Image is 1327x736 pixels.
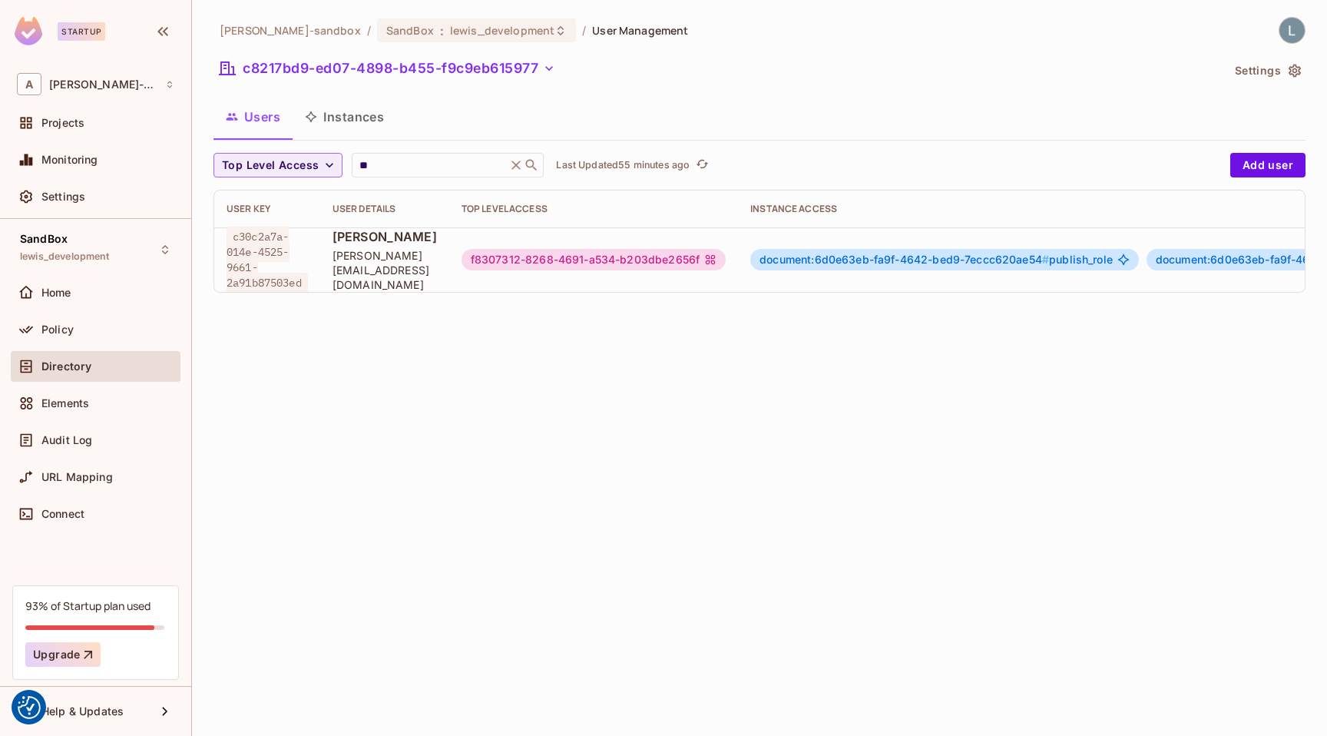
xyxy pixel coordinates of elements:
span: [PERSON_NAME] [333,228,437,245]
img: Revisit consent button [18,696,41,719]
span: Elements [41,397,89,409]
span: : [439,25,445,37]
li: / [367,23,371,38]
span: Help & Updates [41,705,124,718]
button: refresh [693,156,711,174]
span: Workspace: alex-trustflight-sandbox [49,78,157,91]
span: publish_role [759,254,1113,266]
span: User Management [592,23,688,38]
span: Top Level Access [222,156,319,175]
span: A [17,73,41,95]
p: Last Updated 55 minutes ago [556,159,690,171]
div: User Details [333,203,437,215]
button: Upgrade [25,642,101,667]
span: SandBox [20,233,68,245]
span: Connect [41,508,84,520]
img: SReyMgAAAABJRU5ErkJggg== [15,17,42,45]
span: Directory [41,360,91,373]
span: lewis_development [450,23,554,38]
button: Top Level Access [213,153,343,177]
span: Home [41,287,71,299]
span: Monitoring [41,154,98,166]
div: User Key [227,203,308,215]
button: Users [213,98,293,136]
span: c30c2a7a-014e-4525-9661-2a91b87503ed [227,227,308,293]
span: document:6d0e63eb-fa9f-4642-bed9-7eccc620ae54 [759,253,1049,266]
button: Instances [293,98,396,136]
button: Consent Preferences [18,696,41,719]
span: Projects [41,117,84,129]
span: URL Mapping [41,471,113,483]
span: Audit Log [41,434,92,446]
button: c8217bd9-ed07-4898-b455-f9c9eb615977 [213,56,561,81]
span: # [1042,253,1049,266]
div: Startup [58,22,105,41]
span: SandBox [386,23,434,38]
span: refresh [696,157,709,173]
button: Add user [1230,153,1305,177]
li: / [582,23,586,38]
div: 93% of Startup plan used [25,598,151,613]
img: Lewis Youl [1279,18,1305,43]
span: lewis_development [20,250,110,263]
div: Top Level Access [462,203,726,215]
button: Settings [1229,58,1305,83]
span: Policy [41,323,74,336]
span: Settings [41,191,85,203]
span: [PERSON_NAME][EMAIL_ADDRESS][DOMAIN_NAME] [333,248,437,292]
span: the active workspace [220,23,361,38]
span: Click to refresh data [690,156,711,174]
div: f8307312-8268-4691-a534-b203dbe2656f [462,249,726,270]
